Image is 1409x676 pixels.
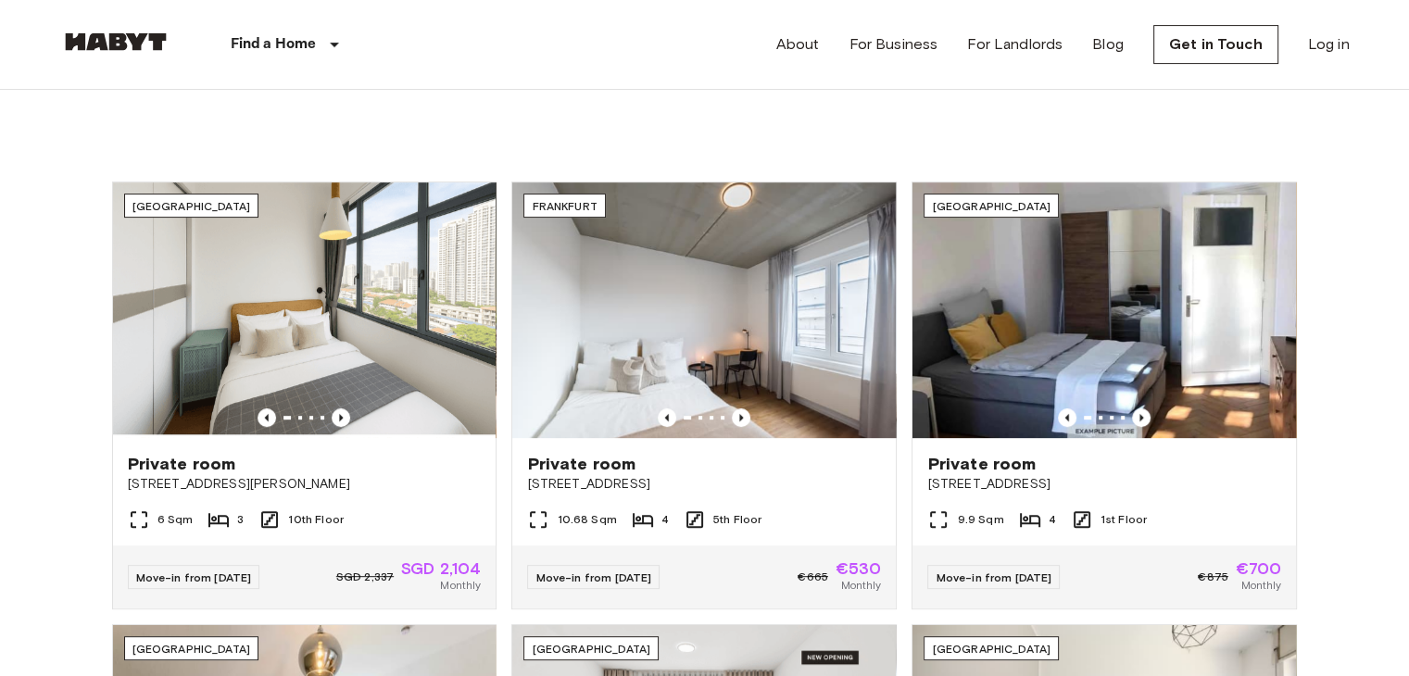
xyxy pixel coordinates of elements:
[967,33,1063,56] a: For Landlords
[527,453,635,475] span: Private room
[440,577,481,594] span: Monthly
[128,475,482,494] span: [STREET_ADDRESS][PERSON_NAME]
[957,511,1003,528] span: 9.9 Sqm
[732,408,750,427] button: Previous image
[912,182,1297,609] a: Marketing picture of unit DE-02-025-001-04HFPrevious imagePrevious image[GEOGRAPHIC_DATA]Private ...
[840,577,881,594] span: Monthly
[112,182,497,609] a: Marketing picture of unit SG-01-116-001-02Previous imagePrevious image[GEOGRAPHIC_DATA]Private ro...
[798,569,828,585] span: €665
[535,570,651,584] span: Move-in from [DATE]
[132,199,251,213] span: [GEOGRAPHIC_DATA]
[1132,408,1151,427] button: Previous image
[1308,33,1350,56] a: Log in
[258,408,276,427] button: Previous image
[136,570,252,584] span: Move-in from [DATE]
[912,182,1296,438] img: Marketing picture of unit DE-02-025-001-04HF
[932,199,1050,213] span: [GEOGRAPHIC_DATA]
[128,453,236,475] span: Private room
[288,511,344,528] span: 10th Floor
[1153,25,1278,64] a: Get in Touch
[927,475,1281,494] span: [STREET_ADDRESS]
[1092,33,1124,56] a: Blog
[836,560,882,577] span: €530
[1236,560,1282,577] span: €700
[512,182,896,438] img: Marketing picture of unit DE-04-037-026-03Q
[231,33,317,56] p: Find a Home
[60,32,171,51] img: Habyt
[532,199,597,213] span: Frankfurt
[157,511,194,528] span: 6 Sqm
[1058,408,1076,427] button: Previous image
[849,33,937,56] a: For Business
[936,570,1051,584] span: Move-in from [DATE]
[113,182,497,438] img: Marketing picture of unit SG-01-116-001-02
[237,511,244,528] span: 3
[776,33,820,56] a: About
[1049,511,1056,528] span: 4
[713,511,761,528] span: 5th Floor
[1101,511,1147,528] span: 1st Floor
[927,453,1036,475] span: Private room
[336,569,394,585] span: SGD 2,337
[511,182,897,609] a: Marketing picture of unit DE-04-037-026-03QPrevious imagePrevious imageFrankfurtPrivate room[STRE...
[1240,577,1281,594] span: Monthly
[527,475,881,494] span: [STREET_ADDRESS]
[557,511,616,528] span: 10.68 Sqm
[132,642,251,656] span: [GEOGRAPHIC_DATA]
[932,642,1050,656] span: [GEOGRAPHIC_DATA]
[532,642,650,656] span: [GEOGRAPHIC_DATA]
[1198,569,1228,585] span: €875
[661,511,669,528] span: 4
[401,560,481,577] span: SGD 2,104
[658,408,676,427] button: Previous image
[332,408,350,427] button: Previous image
